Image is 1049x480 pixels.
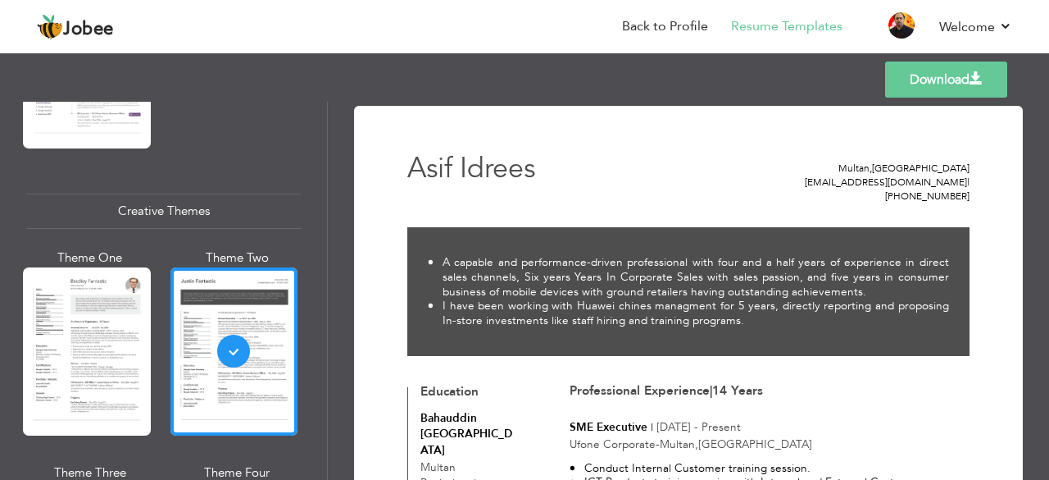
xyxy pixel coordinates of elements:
[26,249,154,267] div: Theme One
[656,419,741,435] span: [DATE] - Present
[407,149,452,187] span: Asif
[622,17,708,36] a: Back to Profile
[37,14,63,40] img: jobee.io
[695,437,698,452] span: ,
[888,12,915,39] img: Profile Img
[805,176,970,189] span: [EMAIL_ADDRESS][DOMAIN_NAME]
[710,382,712,400] span: |
[570,419,647,435] span: SME Executive
[735,162,970,176] p: Multan [GEOGRAPHIC_DATA]
[885,62,1007,98] a: Download
[420,459,456,475] span: Multan
[731,17,842,36] a: Resume Templates
[885,190,970,203] span: [PHONE_NUMBER]
[570,385,969,399] h3: Professional Experience 14 Years
[428,299,949,327] li: I have been working with Huawei chines managment for 5 years, directly reporting and proposing In...
[570,437,969,452] p: Ufone Corporate Multan [GEOGRAPHIC_DATA]
[656,437,660,452] span: -
[63,21,114,39] span: Jobee
[26,194,301,229] div: Creative Themes
[460,149,535,187] span: Idrees
[651,419,653,435] span: |
[420,410,516,458] div: Bahauddin [GEOGRAPHIC_DATA]
[967,176,970,189] span: |
[570,461,969,476] li: Conduct Internal Customer training session.
[939,17,1012,37] a: Welcome
[428,255,949,299] li: A capable and performance-driven professional with four and a half years of experience in direct ...
[870,162,872,175] span: ,
[420,386,516,400] h4: Education
[37,14,114,40] a: Jobee
[174,249,302,267] div: Theme Two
